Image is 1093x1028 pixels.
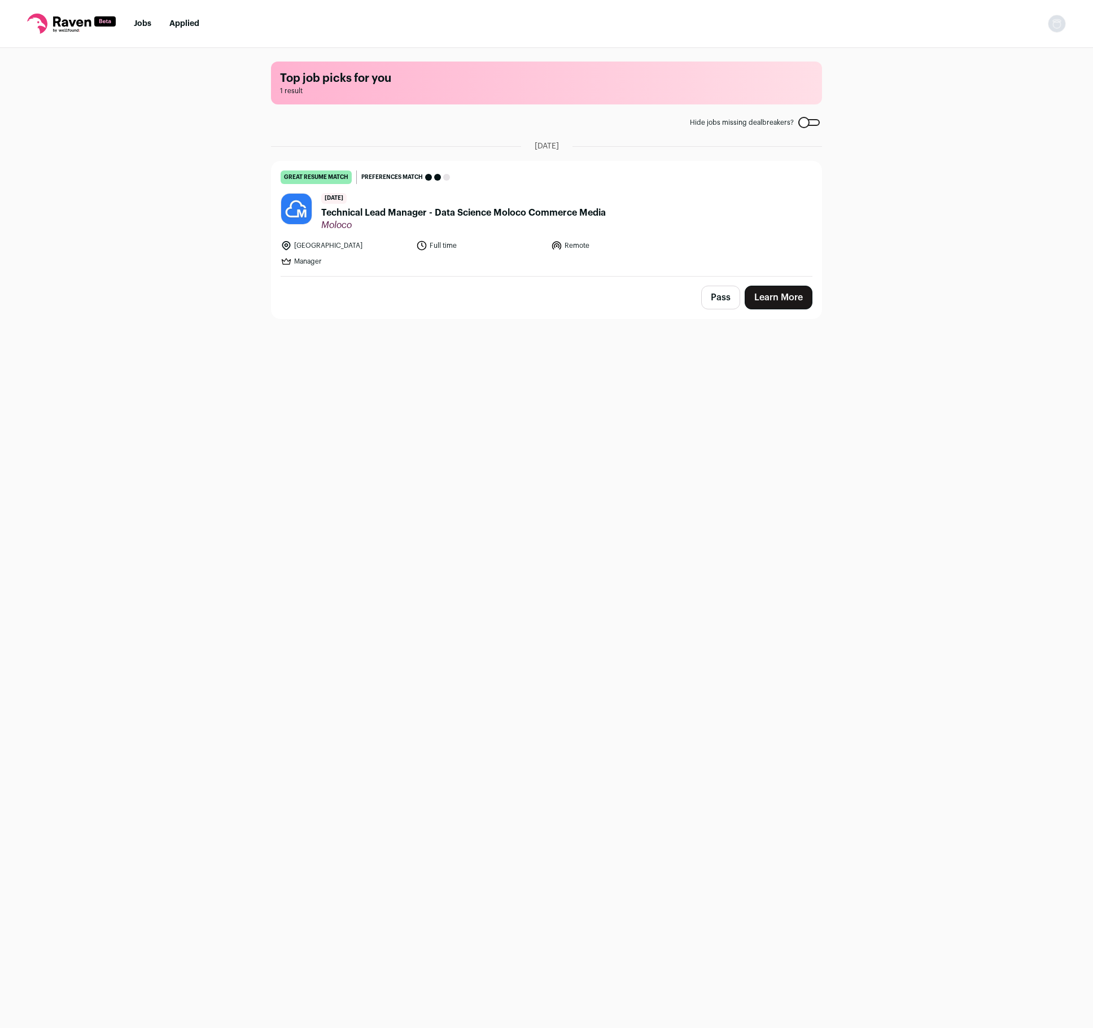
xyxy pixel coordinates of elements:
[272,161,821,276] a: great resume match Preferences match [DATE] Technical Lead Manager - Data Science Moloco Commerce...
[535,141,559,152] span: [DATE]
[1048,15,1066,33] button: Open dropdown
[1048,15,1066,33] img: nopic.png
[321,220,606,231] span: Moloco
[134,20,151,28] a: Jobs
[321,193,347,204] span: [DATE]
[281,256,409,267] li: Manager
[281,240,409,251] li: [GEOGRAPHIC_DATA]
[280,86,813,95] span: 1 result
[416,240,545,251] li: Full time
[280,71,813,86] h1: Top job picks for you
[701,286,740,309] button: Pass
[745,286,812,309] a: Learn More
[321,206,606,220] span: Technical Lead Manager - Data Science Moloco Commerce Media
[551,240,680,251] li: Remote
[169,20,199,28] a: Applied
[281,194,312,224] img: b9759b389e1a7a8ee6ebdbbf8ff030a8c9960dccf360a358e4d2d11e045e310f.jpg
[361,172,423,183] span: Preferences match
[690,118,794,127] span: Hide jobs missing dealbreakers?
[281,170,352,184] div: great resume match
